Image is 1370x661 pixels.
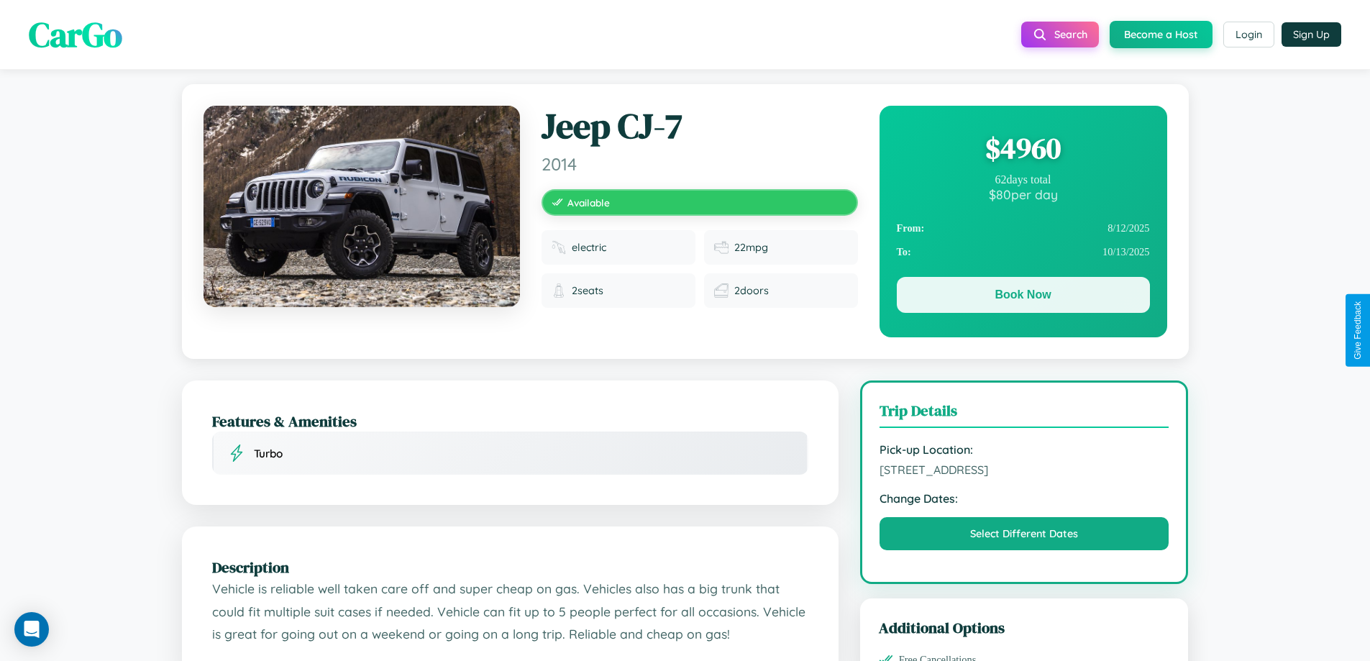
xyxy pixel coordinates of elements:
div: Open Intercom Messenger [14,612,49,647]
span: CarGo [29,11,122,58]
button: Login [1223,22,1274,47]
div: 8 / 12 / 2025 [897,216,1150,240]
span: 2014 [542,153,858,175]
div: $ 80 per day [897,186,1150,202]
span: Available [567,196,610,209]
div: Give Feedback [1353,301,1363,360]
h3: Additional Options [879,617,1170,638]
div: 62 days total [897,173,1150,186]
img: Fuel type [552,240,566,255]
span: electric [572,241,606,254]
h3: Trip Details [880,400,1169,428]
div: $ 4960 [897,129,1150,168]
img: Doors [714,283,729,298]
span: Search [1054,28,1087,41]
h2: Description [212,557,808,578]
h1: Jeep CJ-7 [542,106,858,147]
button: Book Now [897,277,1150,313]
img: Jeep CJ-7 2014 [204,106,520,307]
img: Fuel efficiency [714,240,729,255]
button: Select Different Dates [880,517,1169,550]
span: 2 doors [734,284,769,297]
button: Sign Up [1282,22,1341,47]
span: Turbo [254,447,283,460]
h2: Features & Amenities [212,411,808,432]
span: [STREET_ADDRESS] [880,462,1169,477]
strong: Change Dates: [880,491,1169,506]
div: 10 / 13 / 2025 [897,240,1150,264]
span: 2 seats [572,284,603,297]
button: Search [1021,22,1099,47]
p: Vehicle is reliable well taken care off and super cheap on gas. Vehicles also has a big trunk tha... [212,578,808,646]
img: Seats [552,283,566,298]
span: 22 mpg [734,241,768,254]
button: Become a Host [1110,21,1213,48]
strong: From: [897,222,925,234]
strong: To: [897,246,911,258]
strong: Pick-up Location: [880,442,1169,457]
